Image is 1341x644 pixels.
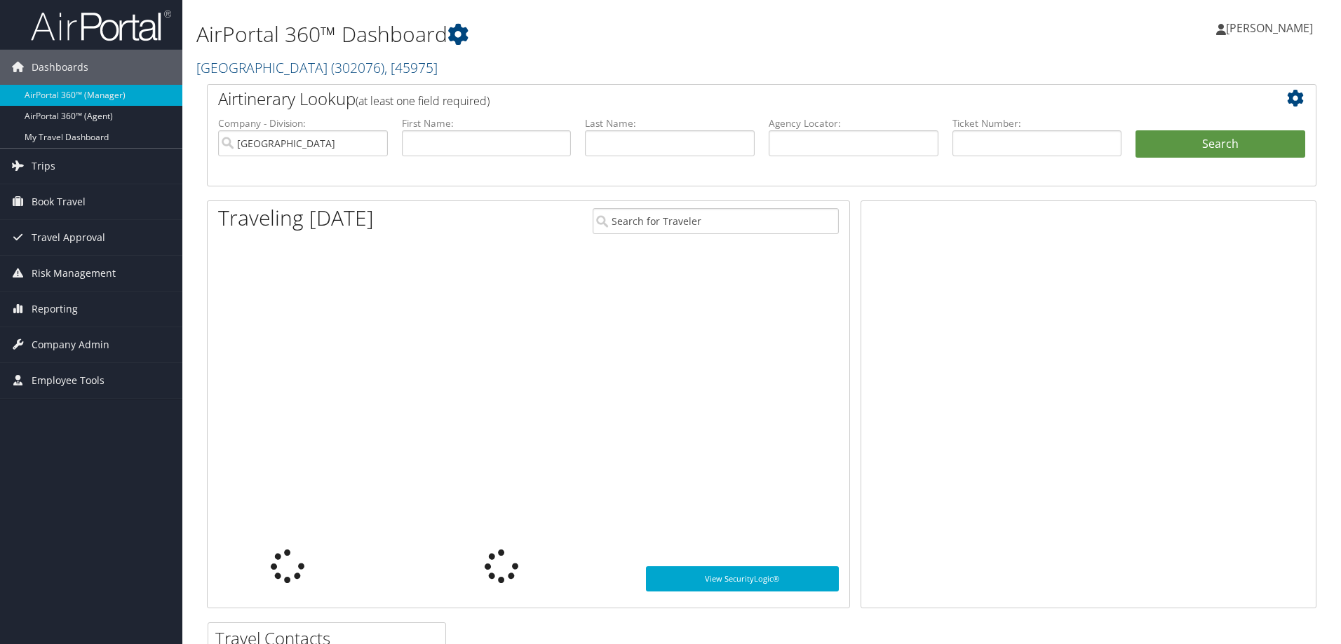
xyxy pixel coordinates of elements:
[769,116,938,130] label: Agency Locator:
[356,93,490,109] span: (at least one field required)
[593,208,839,234] input: Search for Traveler
[218,87,1213,111] h2: Airtinerary Lookup
[331,58,384,77] span: ( 302076 )
[196,58,438,77] a: [GEOGRAPHIC_DATA]
[196,20,950,49] h1: AirPortal 360™ Dashboard
[646,566,839,591] a: View SecurityLogic®
[952,116,1122,130] label: Ticket Number:
[1216,7,1327,49] a: [PERSON_NAME]
[402,116,572,130] label: First Name:
[32,220,105,255] span: Travel Approval
[218,116,388,130] label: Company - Division:
[32,149,55,184] span: Trips
[1136,130,1305,158] button: Search
[31,9,171,42] img: airportal-logo.png
[32,363,105,398] span: Employee Tools
[1226,20,1313,36] span: [PERSON_NAME]
[32,50,88,85] span: Dashboards
[218,203,374,233] h1: Traveling [DATE]
[32,256,116,291] span: Risk Management
[384,58,438,77] span: , [ 45975 ]
[32,327,109,362] span: Company Admin
[32,184,86,219] span: Book Travel
[585,116,755,130] label: Last Name:
[32,292,78,327] span: Reporting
